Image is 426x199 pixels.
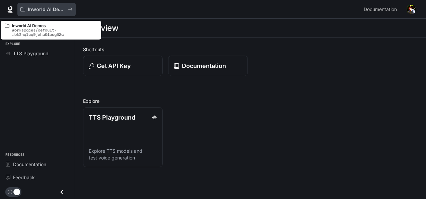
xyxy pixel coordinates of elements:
[12,23,97,28] p: Inworld AI Demos
[17,3,76,16] button: All workspaces
[3,158,72,170] a: Documentation
[83,107,163,167] a: TTS PlaygroundExplore TTS models and test voice generation
[13,188,20,195] span: Dark mode toggle
[405,3,418,16] button: User avatar
[12,28,97,37] p: workspaces/default-rbk3hqlcq9jxhu61bug52a
[182,61,226,70] p: Documentation
[3,48,72,59] a: TTS Playground
[83,46,418,53] h2: Shortcuts
[28,7,65,12] p: Inworld AI Demos
[89,148,157,161] p: Explore TTS models and test voice generation
[13,174,35,181] span: Feedback
[168,56,248,76] a: Documentation
[13,50,49,57] span: TTS Playground
[3,172,72,183] a: Feedback
[89,113,135,122] p: TTS Playground
[83,97,418,105] h2: Explore
[83,56,163,76] button: Get API Key
[54,185,69,199] button: Close drawer
[97,61,131,70] p: Get API Key
[407,5,416,14] img: User avatar
[364,5,397,14] span: Documentation
[13,161,46,168] span: Documentation
[361,3,402,16] a: Documentation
